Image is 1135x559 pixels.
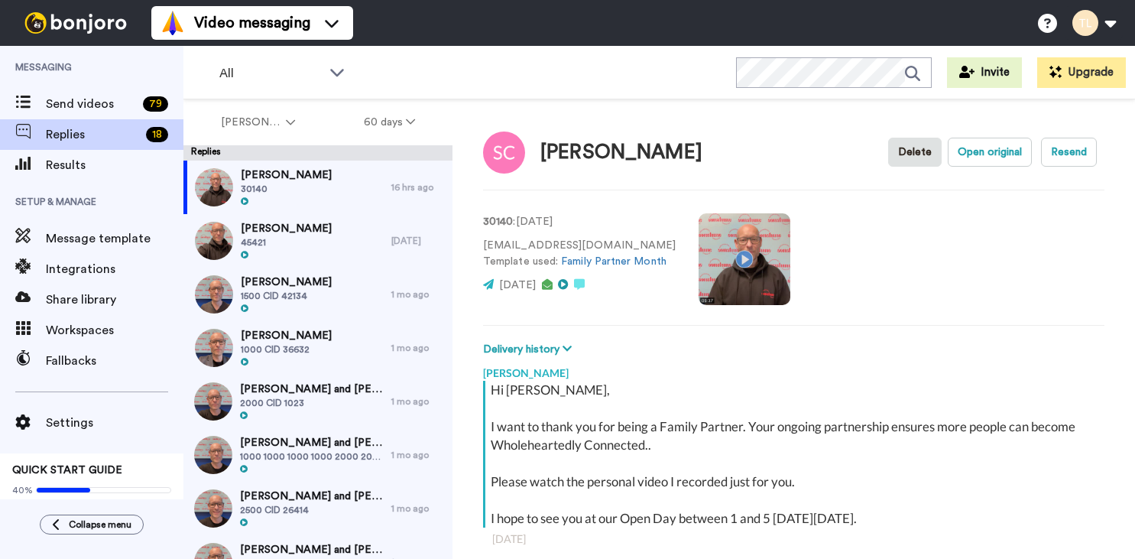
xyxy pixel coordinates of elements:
a: [PERSON_NAME]45421[DATE] [183,214,452,268]
img: vm-color.svg [161,11,185,35]
a: [PERSON_NAME]1000 CID 366321 mo ago [183,321,452,375]
div: 1 mo ago [391,288,445,301]
span: Fallbacks [46,352,183,370]
div: [DATE] [492,531,1095,547]
span: Settings [46,414,183,432]
span: [PERSON_NAME] and [PERSON_NAME] [240,382,384,397]
div: Replies [183,145,452,161]
a: [PERSON_NAME] and [PERSON_NAME]2500 CID 264141 mo ago [183,482,452,535]
span: Share library [46,291,183,309]
p: [EMAIL_ADDRESS][DOMAIN_NAME] Template used: [483,238,676,270]
div: 79 [143,96,168,112]
button: Upgrade [1037,57,1126,88]
span: Results [46,156,183,174]
span: [PERSON_NAME] [241,167,332,183]
span: 2000 CID 1023 [240,397,384,409]
a: [PERSON_NAME]1500 CID 421341 mo ago [183,268,452,321]
img: e84a47d2-076b-47ef-9fc4-d78f8d5d5995-thumb.jpg [195,168,233,206]
img: Image of Stephen Chen [483,132,525,174]
div: Hi [PERSON_NAME], I want to thank you for being a Family Partner. Your ongoing partnership ensure... [491,381,1101,528]
div: 1 mo ago [391,342,445,354]
button: Resend [1041,138,1097,167]
span: [DATE] [499,280,536,291]
button: Delivery history [483,341,576,358]
span: Workspaces [46,321,183,340]
span: 40% [12,484,33,496]
img: fc1c1420-f21f-4f78-8e40-9533e2453c97-thumb.jpg [195,222,233,260]
span: 2500 CID 26414 [240,504,384,516]
span: QUICK START GUIDE [12,465,122,476]
span: Collapse menu [69,518,131,531]
div: 1 mo ago [391,449,445,461]
div: [PERSON_NAME] [540,141,702,164]
span: [PERSON_NAME] [241,328,332,343]
img: cd3210ad-4d0c-4b3c-9663-c9f7718f2853-thumb.jpg [195,275,233,314]
a: [PERSON_NAME] and [PERSON_NAME]2000 CID 10231 mo ago [183,375,452,428]
img: 1360a9cf-e9e4-4fba-9078-21bfd49483dc-thumb.jpg [194,436,232,474]
a: Family Partner Month [561,256,666,267]
span: [PERSON_NAME] and [PERSON_NAME] [240,489,384,504]
div: 1 mo ago [391,395,445,408]
div: 1 mo ago [391,502,445,515]
img: 8723638d-659e-4596-a114-217968ac814f-thumb.jpg [195,329,233,367]
img: 74f0db65-f51b-439b-a531-63462b82890e-thumb.jpg [194,489,232,528]
button: [PERSON_NAME] [186,109,329,136]
span: 1500 CID 42134 [241,290,332,302]
span: Replies [46,125,140,144]
span: 45421 [241,236,332,249]
span: 1000 1000 1000 1000 2000 2000 CID 30649 [240,450,384,463]
button: Collapse menu [40,515,144,535]
span: [PERSON_NAME] [241,221,332,236]
span: Send videos [46,95,137,113]
div: 16 hrs ago [391,181,445,193]
div: 18 [146,127,168,142]
button: Invite [947,57,1022,88]
img: bj-logo-header-white.svg [18,12,133,34]
div: [DATE] [391,235,445,247]
p: : [DATE] [483,214,676,230]
span: [PERSON_NAME] [241,275,332,290]
span: [PERSON_NAME] and [PERSON_NAME] [240,542,384,557]
span: Video messaging [194,12,310,34]
button: Delete [888,138,942,167]
strong: 30140 [483,216,513,227]
span: [PERSON_NAME] and [PERSON_NAME] [240,435,384,450]
span: 30140 [241,183,332,195]
a: [PERSON_NAME]3014016 hrs ago [183,161,452,214]
span: 1000 CID 36632 [241,343,332,356]
a: [PERSON_NAME] and [PERSON_NAME]1000 1000 1000 1000 2000 2000 CID 306491 mo ago [183,428,452,482]
span: All [219,64,322,83]
div: [PERSON_NAME] [483,358,1104,381]
button: Open original [948,138,1032,167]
button: 60 days [329,109,449,136]
span: Message template [46,229,183,248]
span: [PERSON_NAME] [221,115,283,130]
img: 9ab8ec49-fb58-446d-b584-94a25ca3c923-thumb.jpg [194,382,232,421]
span: Integrations [46,260,183,278]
